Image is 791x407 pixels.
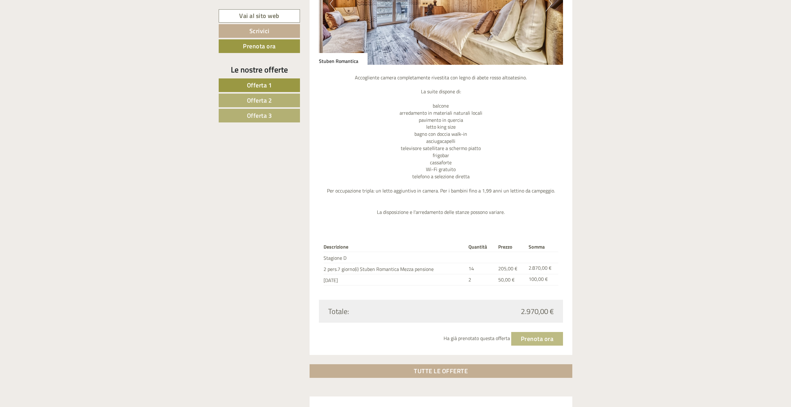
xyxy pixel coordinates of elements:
[324,242,466,252] th: Descrizione
[466,242,496,252] th: Quantità
[310,364,573,378] a: TUTTE LE OFFERTE
[466,263,496,274] td: 14
[247,80,272,90] span: Offerta 1
[444,334,510,342] span: Ha già prenotato questa offerta
[247,111,272,120] span: Offerta 3
[324,306,441,316] div: Totale:
[526,242,558,252] th: Somma
[466,274,496,285] td: 2
[219,24,300,38] a: Scrivici
[498,276,515,283] span: 50,00 €
[498,265,517,272] span: 205,00 €
[526,263,558,274] td: 2.870,00 €
[319,53,368,65] div: Stuben Romantica
[219,9,300,23] a: Vai al sito web
[247,95,272,105] span: Offerta 2
[324,274,466,285] td: [DATE]
[219,39,300,53] a: Prenota ora
[526,274,558,285] td: 100,00 €
[521,306,554,316] span: 2.970,00 €
[324,252,466,263] td: Stagione D
[319,74,563,216] p: Accogliente camera completamente rivestita con legno di abete rosso altoatesino. La suite dispone...
[219,64,300,75] div: Le nostre offerte
[324,263,466,274] td: 2 pers.7 giorno(i) Stuben Romantica Mezza pensione
[496,242,526,252] th: Prezzo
